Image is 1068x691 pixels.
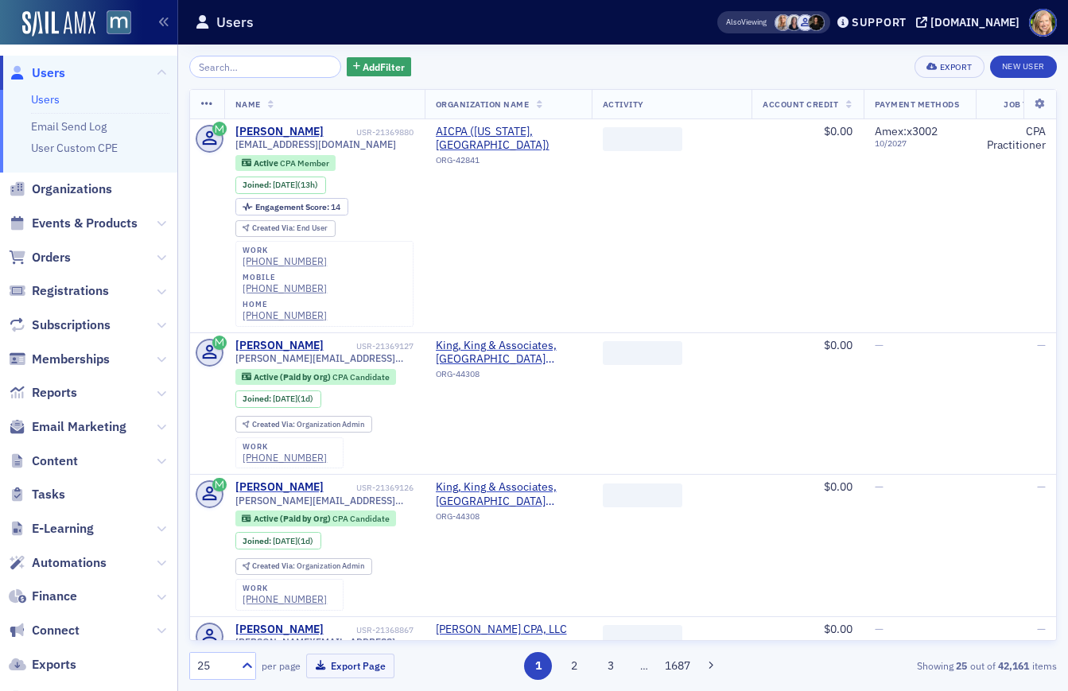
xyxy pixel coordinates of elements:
button: 1 [524,652,552,680]
a: Content [9,452,78,470]
div: ORG-42841 [436,155,581,171]
div: (1d) [273,536,313,546]
span: Content [32,452,78,470]
div: USR-21368867 [326,625,414,635]
div: Active (Paid by Org): Active (Paid by Org): CPA Candidate [235,369,397,385]
span: Connect [32,622,80,639]
strong: 25 [953,658,970,673]
button: Export Page [306,654,394,678]
span: AICPA (Washington, DC) [436,125,581,153]
span: Created Via : [252,561,297,571]
span: CPA Candidate [332,513,390,524]
span: Kelly Brown [786,14,802,31]
span: $0.00 [824,124,852,138]
img: SailAMX [22,11,95,37]
div: Showing out of items [779,658,1057,673]
a: [PHONE_NUMBER] [243,282,327,294]
a: New User [990,56,1057,78]
a: Registrations [9,282,109,300]
span: … [633,658,655,673]
div: Engagement Score: 14 [235,198,348,215]
div: work [243,442,327,452]
span: 10 / 2027 [875,138,965,149]
span: — [875,479,884,494]
span: [DATE] [273,179,297,190]
span: — [875,622,884,636]
button: Export [915,56,984,78]
span: $0.00 [824,622,852,636]
button: 2 [561,652,588,680]
a: [PHONE_NUMBER] [243,452,327,464]
div: Support [852,15,907,29]
div: Active: Active: CPA Member [235,155,336,171]
div: [PERSON_NAME] [235,125,324,139]
span: — [1037,622,1046,636]
a: King, King & Associates, [GEOGRAPHIC_DATA] ([GEOGRAPHIC_DATA], [GEOGRAPHIC_DATA]) [436,339,581,367]
span: Job Type [1004,99,1045,110]
span: E-Learning [32,520,94,538]
button: [DOMAIN_NAME] [916,17,1025,28]
a: Users [9,64,65,82]
span: Finance [32,588,77,605]
a: Email Send Log [31,119,107,134]
span: [PERSON_NAME][EMAIL_ADDRESS][DOMAIN_NAME] [235,636,414,648]
a: Tasks [9,486,65,503]
div: [DOMAIN_NAME] [930,15,1019,29]
a: [PERSON_NAME] [235,480,324,495]
div: USR-21369127 [326,341,414,351]
span: ‌ [603,127,682,151]
div: Export [940,63,973,72]
span: Payment Methods [875,99,960,110]
span: Emily Trott [775,14,791,31]
div: USR-21369126 [326,483,414,493]
a: Organizations [9,181,112,198]
span: Joined : [243,180,273,190]
span: Account Credit [763,99,838,110]
span: Active (Paid by Org) [254,371,332,382]
span: — [1037,338,1046,352]
a: Subscriptions [9,316,111,334]
div: mobile [243,273,327,282]
span: Lauren McDonough [808,14,825,31]
a: E-Learning [9,520,94,538]
div: End User [252,224,328,233]
span: Events & Products [32,215,138,232]
div: [PHONE_NUMBER] [243,593,327,605]
div: (1d) [273,394,313,404]
a: Memberships [9,351,110,368]
strong: 42,161 [996,658,1032,673]
span: Engagement Score : [255,201,331,212]
span: [DATE] [273,535,297,546]
a: [PHONE_NUMBER] [243,255,327,267]
span: Created Via : [252,223,297,233]
span: [PERSON_NAME][EMAIL_ADDRESS][PERSON_NAME][DOMAIN_NAME] [235,495,414,507]
span: Orders [32,249,71,266]
button: AddFilter [347,57,412,77]
a: [PERSON_NAME] CPA, LLC [436,623,581,637]
a: Active (Paid by Org) CPA Candidate [242,371,389,382]
label: per page [262,658,301,673]
span: Joined : [243,394,273,404]
a: [PERSON_NAME] [235,339,324,353]
span: Tasks [32,486,65,503]
div: Joined: 2025-10-13 00:00:00 [235,532,321,549]
div: Also [726,17,741,27]
a: Email Marketing [9,418,126,436]
span: — [1037,479,1046,494]
a: Connect [9,622,80,639]
span: Deborah L. Blair CPA, LLC [436,623,581,637]
a: Automations [9,554,107,572]
div: 14 [255,203,340,212]
span: Reports [32,384,77,402]
div: [PHONE_NUMBER] [243,309,327,321]
span: ‌ [603,341,682,365]
a: [PERSON_NAME] [235,623,324,637]
a: Reports [9,384,77,402]
a: Events & Products [9,215,138,232]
